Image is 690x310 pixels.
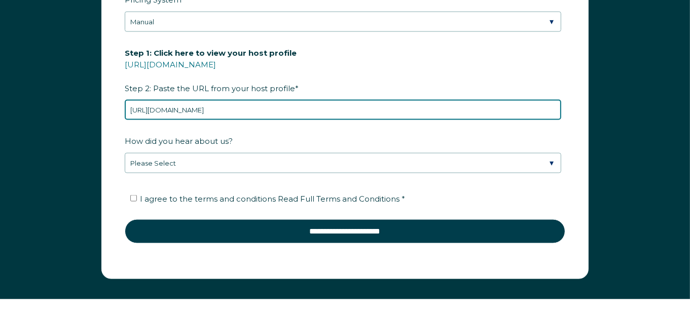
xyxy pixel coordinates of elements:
[130,195,137,202] input: I agree to the terms and conditions Read Full Terms and Conditions *
[125,133,233,149] span: How did you hear about us?
[125,45,297,61] span: Step 1: Click here to view your host profile
[278,194,400,204] span: Read Full Terms and Conditions
[140,194,405,204] span: I agree to the terms and conditions
[276,194,402,204] a: Read Full Terms and Conditions
[125,100,561,120] input: airbnb.com/users/show/12345
[125,60,216,69] a: [URL][DOMAIN_NAME]
[125,45,297,96] span: Step 2: Paste the URL from your host profile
